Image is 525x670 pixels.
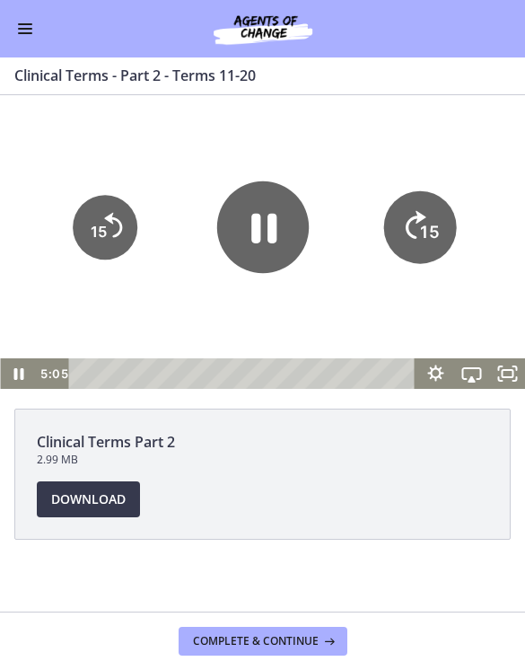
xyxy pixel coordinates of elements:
tspan: 15 [91,127,107,145]
span: Download [51,489,126,510]
button: Pause [216,85,308,177]
button: Enable menu [14,18,36,40]
button: Fullscreen [489,263,525,294]
button: Skip back 15 seconds [73,100,137,164]
button: Show settings menu [417,263,453,294]
h3: Clinical Terms - Part 2 - Terms 11-20 [14,65,489,86]
img: Agents of Change [173,11,353,47]
span: Complete & continue [193,634,319,648]
span: Clinical Terms Part 2 [37,431,488,453]
tspan: 15 [420,127,439,146]
span: 2.99 MB [37,453,488,467]
button: Skip ahead 15 seconds [384,95,457,168]
a: Download [37,481,140,517]
button: Complete & continue [179,627,347,656]
button: Airplay [453,263,489,294]
div: Playbar [83,263,408,294]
